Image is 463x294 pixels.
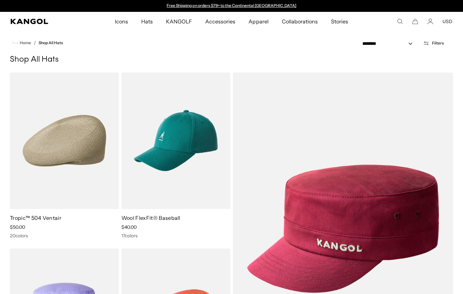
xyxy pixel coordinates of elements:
span: $40.00 [121,224,137,230]
div: 20 colors [10,233,119,239]
div: 1 of 2 [164,3,300,9]
a: Wool FlexFit® Baseball [121,215,181,221]
h1: Shop All Hats [10,55,453,65]
span: KANGOLF [166,12,192,31]
img: Wool FlexFit® Baseball [121,73,230,209]
div: Announcement [164,3,300,9]
button: Cart [412,18,418,24]
a: KANGOLF [159,12,199,31]
span: Accessories [205,12,235,31]
span: Stories [331,12,348,31]
summary: Search here [397,18,403,24]
a: Home [13,40,31,46]
a: Accessories [199,12,242,31]
div: 17 colors [121,233,230,239]
span: $50.00 [10,224,25,230]
a: Collaborations [275,12,324,31]
a: Kangol [11,19,76,24]
img: Tropic™ 504 Ventair [10,73,119,209]
a: Apparel [242,12,275,31]
a: Icons [108,12,135,31]
span: Filters [432,41,444,45]
span: Apparel [248,12,268,31]
slideshow-component: Announcement bar [164,3,300,9]
a: Stories [324,12,355,31]
button: Open filters [419,40,448,46]
a: Shop All Hats [39,41,63,45]
button: USD [443,18,452,24]
a: Account [427,18,433,24]
span: Icons [115,12,128,31]
li: / [31,39,36,47]
select: Sort by: Featured [360,40,419,47]
a: Free Shipping on orders $79+ to the Continental [GEOGRAPHIC_DATA] [167,3,296,8]
a: Tropic™ 504 Ventair [10,215,61,221]
span: Collaborations [282,12,318,31]
span: Home [18,41,31,45]
span: Hats [141,12,153,31]
a: Hats [135,12,159,31]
